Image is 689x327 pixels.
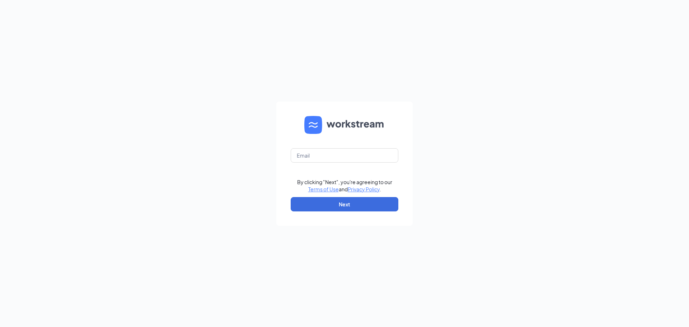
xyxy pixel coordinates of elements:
img: WS logo and Workstream text [304,116,385,134]
input: Email [291,148,398,163]
a: Privacy Policy [348,186,380,192]
a: Terms of Use [308,186,339,192]
div: By clicking "Next", you're agreeing to our and . [297,178,392,193]
button: Next [291,197,398,211]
